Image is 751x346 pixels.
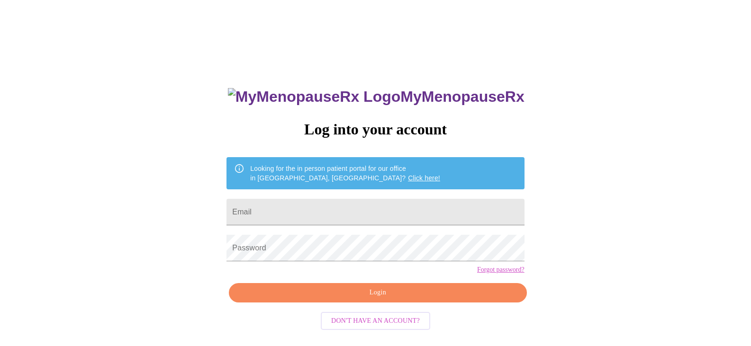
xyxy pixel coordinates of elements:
[408,174,440,182] a: Click here!
[331,315,420,327] span: Don't have an account?
[229,283,526,302] button: Login
[321,312,430,330] button: Don't have an account?
[240,287,516,299] span: Login
[228,88,525,106] h3: MyMenopauseRx
[477,266,525,274] a: Forgot password?
[318,316,433,324] a: Don't have an account?
[228,88,400,106] img: MyMenopauseRx Logo
[226,121,524,138] h3: Log into your account
[250,160,440,186] div: Looking for the in person patient portal for our office in [GEOGRAPHIC_DATA], [GEOGRAPHIC_DATA]?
